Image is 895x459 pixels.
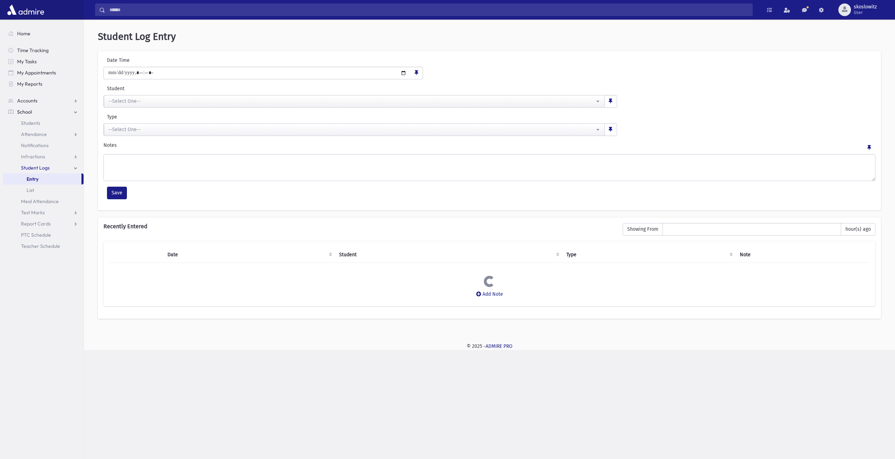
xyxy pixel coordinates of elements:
a: Students [3,117,84,129]
label: Date Time [103,57,237,64]
th: Date [163,247,335,263]
a: Test Marks [3,207,84,218]
div: © 2025 - [95,343,884,350]
a: My Tasks [3,56,84,67]
a: ADMIRE PRO [486,343,513,349]
a: Meal Attendance [3,196,84,207]
span: skoslowitz [854,4,877,10]
span: Accounts [17,98,37,104]
a: My Reports [3,78,84,89]
span: Report Cards [21,221,51,227]
th: Type [562,247,735,263]
span: My Appointments [17,70,56,76]
a: Infractions [3,151,84,162]
th: Note [736,247,870,263]
button: --Select One-- [104,95,605,108]
a: Report Cards [3,218,84,229]
span: Teacher Schedule [21,243,60,249]
a: Entry [3,173,81,185]
a: Accounts [3,95,84,106]
img: AdmirePro [6,3,46,17]
a: Student Logs [3,162,84,173]
label: Notes [103,142,117,151]
button: --Select One-- [104,123,605,136]
span: Meal Attendance [21,198,59,205]
a: School [3,106,84,117]
th: Student [335,247,562,263]
div: --Select One-- [108,98,595,105]
a: My Appointments [3,67,84,78]
input: Search [105,3,752,16]
span: School [17,109,32,115]
h6: Recently Entered [103,223,616,230]
div: --Select One-- [108,126,595,133]
span: Infractions [21,153,45,160]
span: Students [21,120,40,126]
span: Student Logs [21,165,50,171]
button: Save [107,187,127,199]
span: Test Marks [21,209,45,216]
a: PTC Schedule [3,229,84,241]
a: Home [3,28,84,39]
span: Notifications [21,142,49,149]
button: Add Note [472,288,508,301]
span: List [27,187,34,193]
span: Entry [27,176,38,182]
label: Type [103,113,360,121]
span: User [854,10,877,15]
a: Time Tracking [3,45,84,56]
a: Attendance [3,129,84,140]
a: Notifications [3,140,84,151]
span: Attendance [21,131,47,137]
a: List [3,185,84,196]
span: Showing From [623,223,663,236]
span: Student Log Entry [98,31,176,42]
span: Home [17,30,30,37]
span: My Reports [17,81,42,87]
span: PTC Schedule [21,232,51,238]
a: Teacher Schedule [3,241,84,252]
span: hour(s) ago [841,223,875,236]
span: Time Tracking [17,47,49,53]
label: Student [103,85,446,92]
span: My Tasks [17,58,37,65]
